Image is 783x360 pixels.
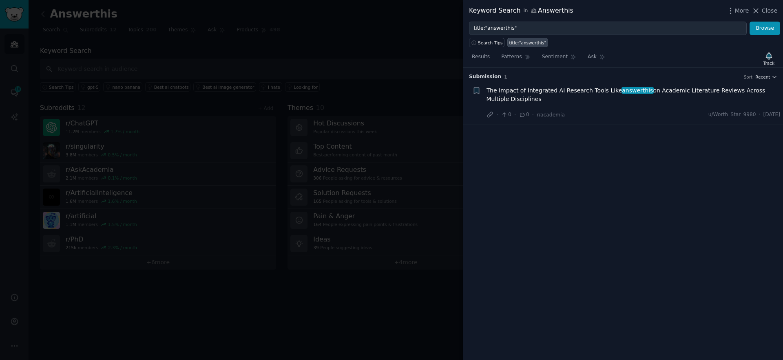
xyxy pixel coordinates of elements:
[763,60,774,66] div: Track
[622,87,654,94] span: answerthis
[763,111,780,119] span: [DATE]
[519,111,529,119] span: 0
[487,86,781,103] a: The Impact of Integrated AI Research Tools Likeanswerthison Academic Literature Reviews Across Mu...
[507,38,548,47] a: title:"answerthis"
[501,111,511,119] span: 0
[469,38,504,47] button: Search Tips
[744,74,753,80] div: Sort
[514,110,516,119] span: ·
[498,50,533,67] a: Patterns
[478,40,503,46] span: Search Tips
[585,50,608,67] a: Ask
[761,50,777,67] button: Track
[539,50,579,67] a: Sentiment
[750,22,780,35] button: Browse
[542,53,568,61] span: Sentiment
[759,111,761,119] span: ·
[523,7,528,15] span: in
[487,86,781,103] span: The Impact of Integrated AI Research Tools Like on Academic Literature Reviews Across Multiple Di...
[469,73,501,81] span: Submission
[469,6,573,16] div: Keyword Search Answerthis
[762,7,777,15] span: Close
[726,7,749,15] button: More
[735,7,749,15] span: More
[708,111,756,119] span: u/Worth_Star_9980
[501,53,522,61] span: Patterns
[532,110,534,119] span: ·
[504,75,507,79] span: 1
[469,50,493,67] a: Results
[755,74,770,80] span: Recent
[509,40,546,46] div: title:"answerthis"
[588,53,597,61] span: Ask
[472,53,490,61] span: Results
[537,112,565,118] span: r/academia
[496,110,498,119] span: ·
[752,7,777,15] button: Close
[469,22,747,35] input: Try a keyword related to your business
[755,74,777,80] button: Recent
